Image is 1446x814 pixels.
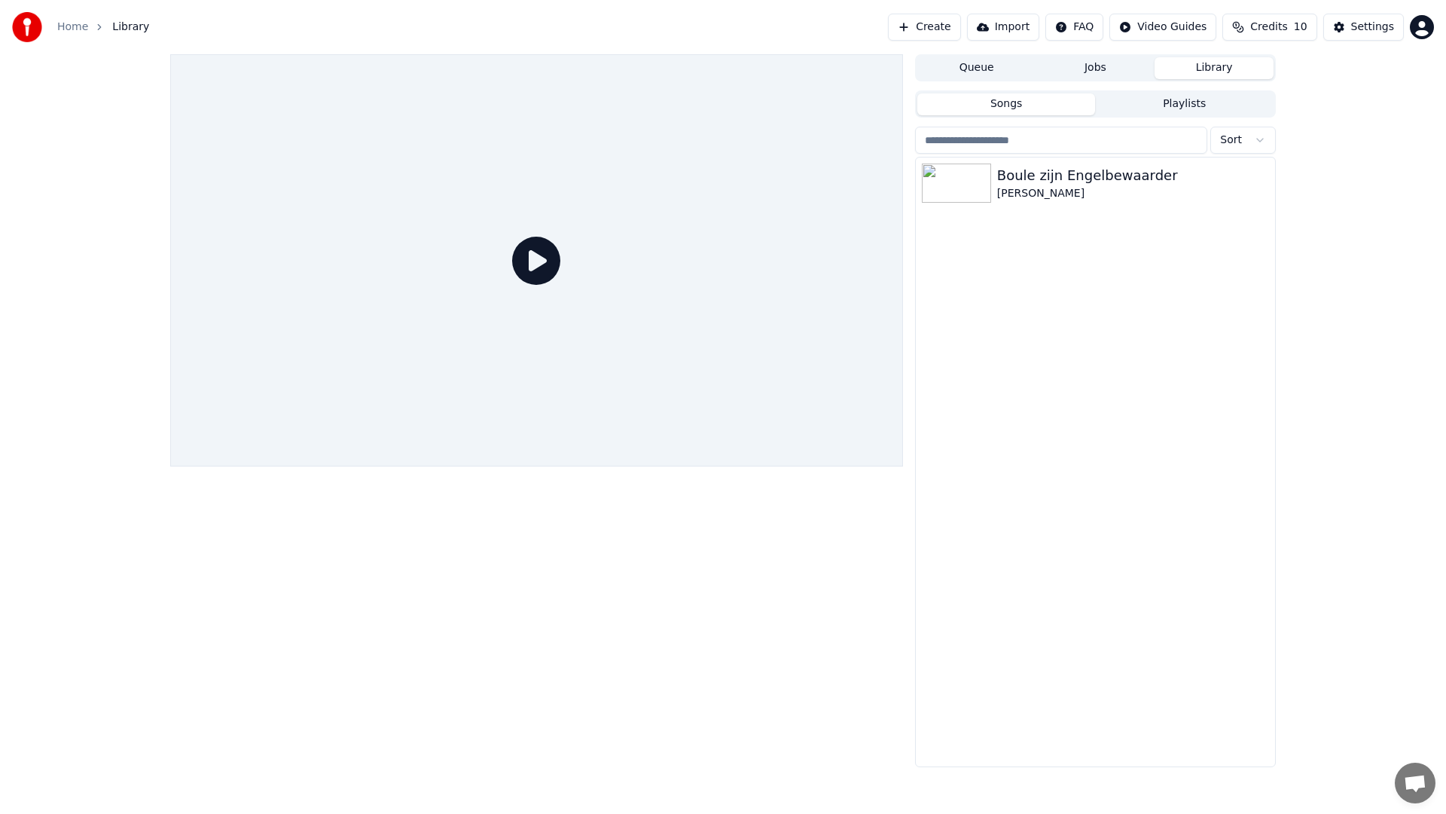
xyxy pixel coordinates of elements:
[1155,57,1274,79] button: Library
[1220,133,1242,148] span: Sort
[57,20,149,35] nav: breadcrumb
[1045,14,1103,41] button: FAQ
[967,14,1039,41] button: Import
[888,14,961,41] button: Create
[12,12,42,42] img: youka
[917,57,1036,79] button: Queue
[1095,93,1274,115] button: Playlists
[1323,14,1404,41] button: Settings
[997,165,1269,186] div: Boule zijn Engelbewaarder
[112,20,149,35] span: Library
[1250,20,1287,35] span: Credits
[1109,14,1216,41] button: Video Guides
[57,20,88,35] a: Home
[1294,20,1307,35] span: 10
[1222,14,1316,41] button: Credits10
[1395,763,1435,803] a: Open de chat
[1351,20,1394,35] div: Settings
[1036,57,1155,79] button: Jobs
[917,93,1096,115] button: Songs
[997,186,1269,201] div: [PERSON_NAME]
